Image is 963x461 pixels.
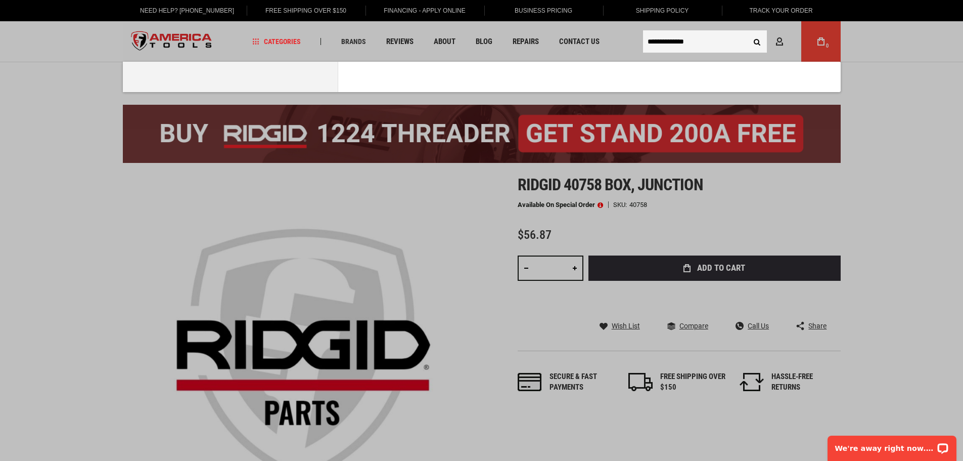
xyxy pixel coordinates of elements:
[748,32,767,51] button: Search
[337,35,371,49] a: Brands
[248,35,305,49] a: Categories
[341,38,366,45] span: Brands
[252,38,301,45] span: Categories
[821,429,963,461] iframe: LiveChat chat widget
